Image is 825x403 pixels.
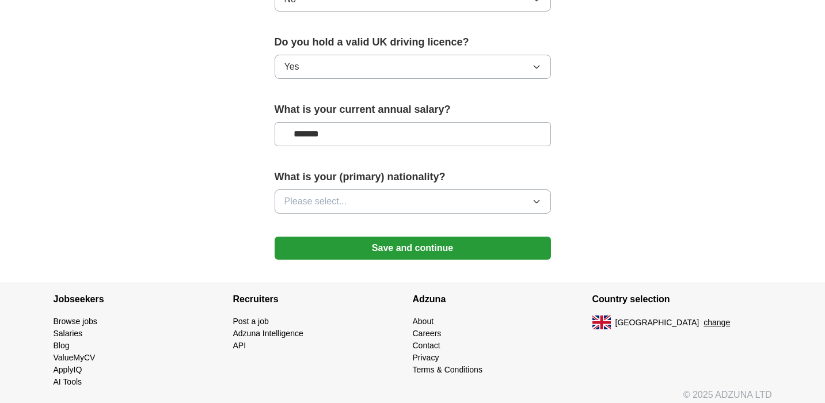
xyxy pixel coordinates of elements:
[233,329,303,338] a: Adzuna Intelligence
[413,329,442,338] a: Careers
[413,365,482,374] a: Terms & Conditions
[54,353,96,362] a: ValueMyCV
[704,317,730,329] button: change
[275,189,551,214] button: Please select...
[413,317,434,326] a: About
[54,341,70,350] a: Blog
[275,169,551,185] label: What is your (primary) nationality?
[275,35,551,50] label: Do you hold a valid UK driving licence?
[233,341,246,350] a: API
[54,365,82,374] a: ApplyIQ
[592,315,611,329] img: UK flag
[54,377,82,386] a: AI Tools
[54,317,97,326] a: Browse jobs
[275,237,551,260] button: Save and continue
[284,60,299,74] span: Yes
[54,329,83,338] a: Salaries
[284,195,347,208] span: Please select...
[233,317,269,326] a: Post a job
[275,55,551,79] button: Yes
[413,341,440,350] a: Contact
[413,353,439,362] a: Privacy
[592,283,772,315] h4: Country selection
[275,102,551,117] label: What is your current annual salary?
[615,317,699,329] span: [GEOGRAPHIC_DATA]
